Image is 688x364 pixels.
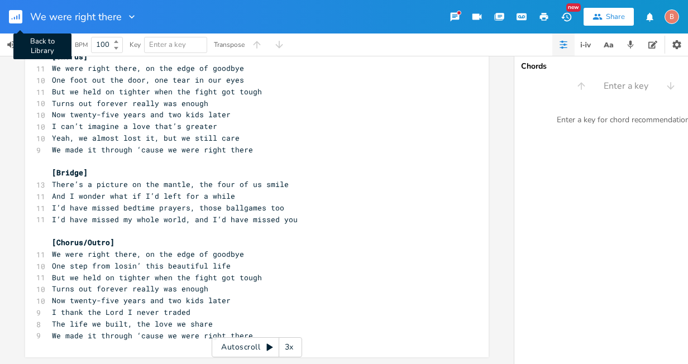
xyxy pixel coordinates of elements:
span: We were right there [30,12,122,22]
span: Now twenty-five years and two kids later [52,109,231,119]
span: We made it through ‘cause we were right there [52,145,253,155]
span: We were right there, on the edge of goodbye [52,249,244,259]
span: We made it through ‘cause we were right there [52,331,253,341]
span: One step from losin’ this beautiful life [52,261,231,271]
span: But we held on tighter when the fight got tough [52,87,262,97]
span: Turns out forever really was enough [52,98,208,108]
span: Yeah, we almost lost it, but we still care [52,133,240,143]
span: One foot out the door, one tear in our eyes [52,75,244,85]
span: Enter a key [149,40,186,50]
span: I’d have missed my whole world, and I’d have missed you [52,214,298,224]
span: I thank the Lord I never traded [52,307,190,317]
div: BPM [75,42,88,48]
span: We were right there, on the edge of goodbye [52,63,244,73]
div: Autoscroll [212,337,302,357]
div: Transpose [214,41,245,48]
div: Share [606,12,625,22]
span: [Chorus/Outro] [52,237,114,247]
div: bjb3598 [665,9,679,24]
span: Enter a key [604,80,648,93]
span: [Bridge] [52,167,88,178]
span: But we held on tighter when the fight got tough [52,272,262,282]
span: [Chorus] [52,51,88,61]
button: New [555,7,577,27]
span: Now twenty-five years and two kids later [52,295,231,305]
button: Share [584,8,634,26]
div: New [566,3,581,12]
div: Key [130,41,141,48]
span: I’d have missed bedtime prayers, those ballgames too [52,203,284,213]
div: 3x [279,337,299,357]
button: B [665,4,679,30]
span: There’s a picture on the mantle, the four of us smile [52,179,289,189]
button: Back to Library [9,3,31,30]
span: And I wonder what if I’d left for a while [52,191,235,201]
span: Turns out forever really was enough [52,284,208,294]
span: I can’t imagine a love that’s greater [52,121,217,131]
span: The life we built, the love we share [52,319,213,329]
